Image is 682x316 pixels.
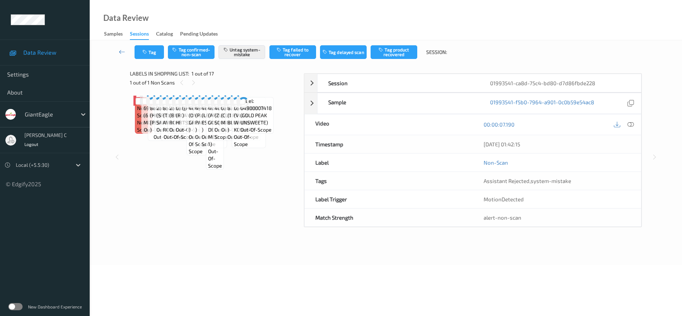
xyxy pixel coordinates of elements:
div: Samples [104,30,123,39]
span: Label: 4070 ([PERSON_NAME] ) [182,97,222,119]
div: Session01993541-ca8d-75c4-bd80-d7d86fbde228 [304,74,641,92]
button: Tag product recovered [371,45,417,59]
span: Label: 4605 (LETTUCE ESCAROLE ) [202,97,225,133]
div: Video [305,114,473,135]
div: Tags [305,172,473,190]
button: Tag failed to recover [269,45,316,59]
span: Label: 4067 (ZUCCHINI SQUASH ) [215,97,238,126]
span: out-of-scope [195,133,216,148]
span: out-of-scope [234,133,264,148]
div: Session [318,74,479,92]
div: 01993541-ca8d-75c4-bd80-d7d86fbde228 [479,74,641,92]
span: out-of-scope [164,133,195,141]
a: 00:00:07.190 [484,121,514,128]
span: out-of-scope [169,126,201,133]
span: , [484,178,571,184]
div: Sample [318,93,479,114]
span: Label: 4068 (ONION GREEN ) [189,97,205,133]
span: Label: 81363501009 (1 PT BLUEBERRIES ) [227,97,259,133]
span: Label: 4020 (APL GOLD DEL MED 1) [208,97,222,148]
button: Tag delayed scan [320,45,367,59]
span: non-scan [137,119,151,133]
span: out-of-scope [202,133,225,148]
span: out-of-scope [227,133,259,141]
a: Non-Scan [484,159,508,166]
a: Samples [104,29,130,39]
span: out-of-scope [189,133,205,155]
span: 1 out of 17 [192,70,214,77]
span: Labels in shopping list: [130,70,189,77]
span: Label: 85004858947 (TUNA AVOCADO ROLL ) [163,97,196,133]
div: Label Trigger [305,190,473,208]
div: Sessions [130,30,149,40]
span: Label: Non-Scan [137,97,151,119]
span: Label: 25332900000 (BNLS PORK ROAST ) [169,97,201,126]
div: Catalog [156,30,173,39]
button: Untag system-mistake [218,45,265,59]
span: system-mistake [531,178,571,184]
span: Label: 03003492314 (ROMAINE HRTS ) [176,97,207,126]
a: Pending Updates [180,29,225,39]
a: Sessions [130,29,156,40]
span: out-of-scope [176,126,207,133]
span: out-of-scope [221,126,253,133]
div: MotionDetected [473,190,641,208]
span: Session: [426,49,447,56]
span: out-of-scope [144,126,175,133]
div: Label [305,154,473,171]
span: Label: 4901 (PLAIN PARSLEY ) [195,97,216,133]
span: out-of-scope [215,126,238,141]
button: Tag confirmed-non-scan [168,45,215,59]
div: Timestamp [305,135,473,153]
button: Tag [135,45,164,59]
span: out-of-scope [208,148,222,169]
span: Label: 05410000170 (VLAS WHOLE KOSHER ) [234,97,264,133]
div: Sample01993541-f5b0-7964-a901-0c0b59e54ac8 [304,93,641,114]
a: 01993541-f5b0-7964-a901-0c0b59e54ac8 [490,99,594,108]
span: out-of-scope [154,133,185,141]
div: [DATE] 01:42:15 [484,141,630,148]
span: Label: 86000822233 (HERO [PERSON_NAME] ) [150,97,188,133]
span: Label: 04900007418 (GOLD PEAK UNSWEETE) [240,97,272,126]
div: alert-non-scan [484,214,630,221]
span: Label: 25681600000 (SPICY CHIX SAND ) [156,97,188,126]
span: Assistant Rejected [484,178,530,184]
span: out-of-scope [240,126,272,133]
div: Data Review [103,14,149,22]
div: Pending Updates [180,30,218,39]
div: 1 out of 1 Non Scans [130,78,299,87]
span: Label: 69905805066 (6 PACK MIXED BELL ) [144,97,175,126]
span: out-of-scope [156,126,188,133]
span: Label: 03003496002 (CUCUMBER MINI CRUN) [221,97,253,126]
div: Match Strength [305,209,473,226]
a: Catalog [156,29,180,39]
